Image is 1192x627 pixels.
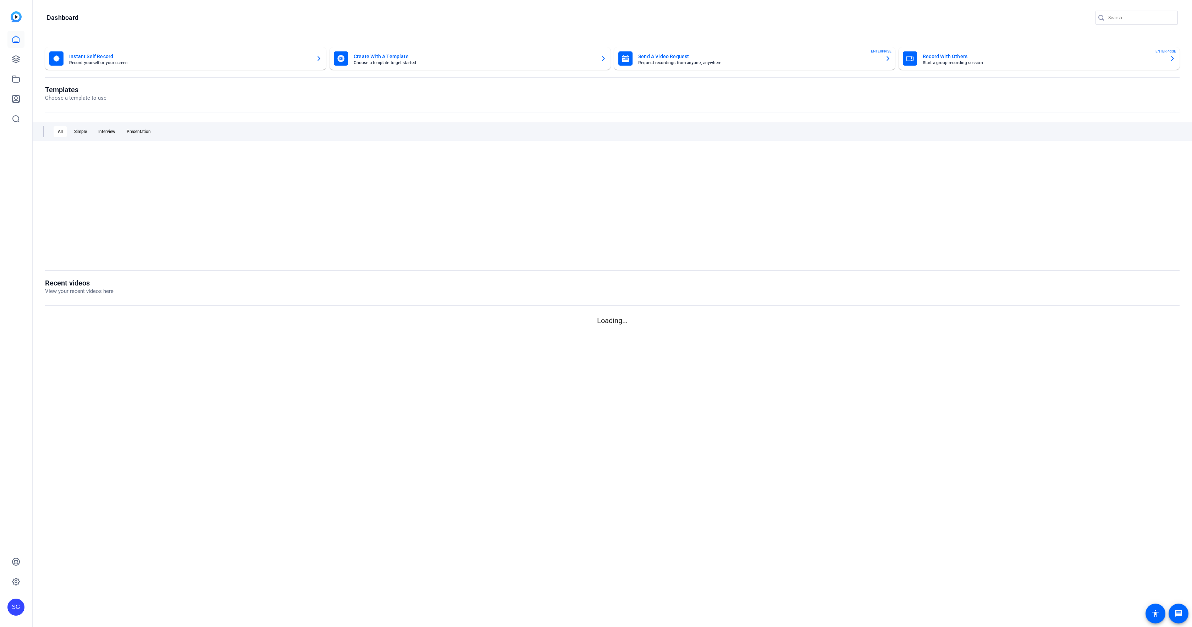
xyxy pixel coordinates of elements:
h1: Recent videos [45,279,114,287]
button: Send A Video RequestRequest recordings from anyone, anywhereENTERPRISE [614,47,895,70]
button: Instant Self RecordRecord yourself or your screen [45,47,326,70]
span: ENTERPRISE [871,49,892,54]
mat-card-title: Instant Self Record [69,52,310,61]
div: Presentation [122,126,155,137]
img: blue-gradient.svg [11,11,22,22]
div: SG [7,599,24,616]
mat-card-title: Record With Others [923,52,1164,61]
h1: Dashboard [47,13,78,22]
span: ENTERPRISE [1155,49,1176,54]
button: Create With A TemplateChoose a template to get started [330,47,611,70]
mat-card-subtitle: Start a group recording session [923,61,1164,65]
mat-icon: message [1174,609,1183,618]
div: Interview [94,126,120,137]
mat-card-subtitle: Record yourself or your screen [69,61,310,65]
p: View your recent videos here [45,287,114,295]
div: Simple [70,126,91,137]
mat-card-subtitle: Request recordings from anyone, anywhere [638,61,879,65]
button: Record With OthersStart a group recording sessionENTERPRISE [899,47,1180,70]
mat-icon: accessibility [1151,609,1160,618]
mat-card-subtitle: Choose a template to get started [354,61,595,65]
h1: Templates [45,85,106,94]
input: Search [1108,13,1172,22]
mat-card-title: Send A Video Request [638,52,879,61]
mat-card-title: Create With A Template [354,52,595,61]
p: Choose a template to use [45,94,106,102]
p: Loading... [45,315,1180,326]
div: All [54,126,67,137]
